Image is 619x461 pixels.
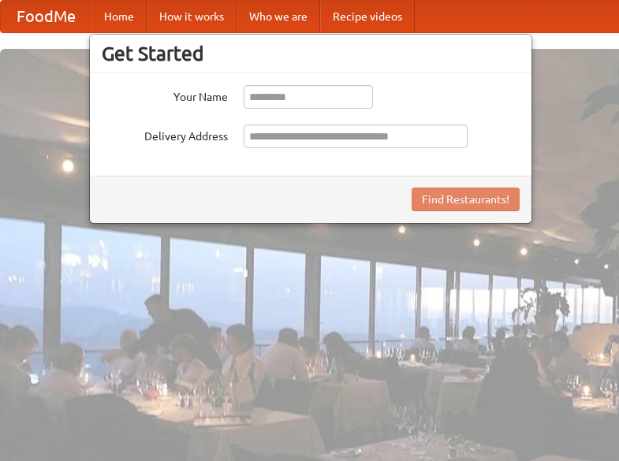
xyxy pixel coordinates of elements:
[1,1,91,32] a: FoodMe
[237,1,320,32] a: Who we are
[91,1,147,32] a: Home
[102,42,520,65] h3: Get Started
[102,125,228,144] label: Delivery Address
[147,1,237,32] a: How it works
[102,85,228,105] label: Your Name
[412,188,520,211] button: Find Restaurants!
[320,1,415,32] a: Recipe videos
